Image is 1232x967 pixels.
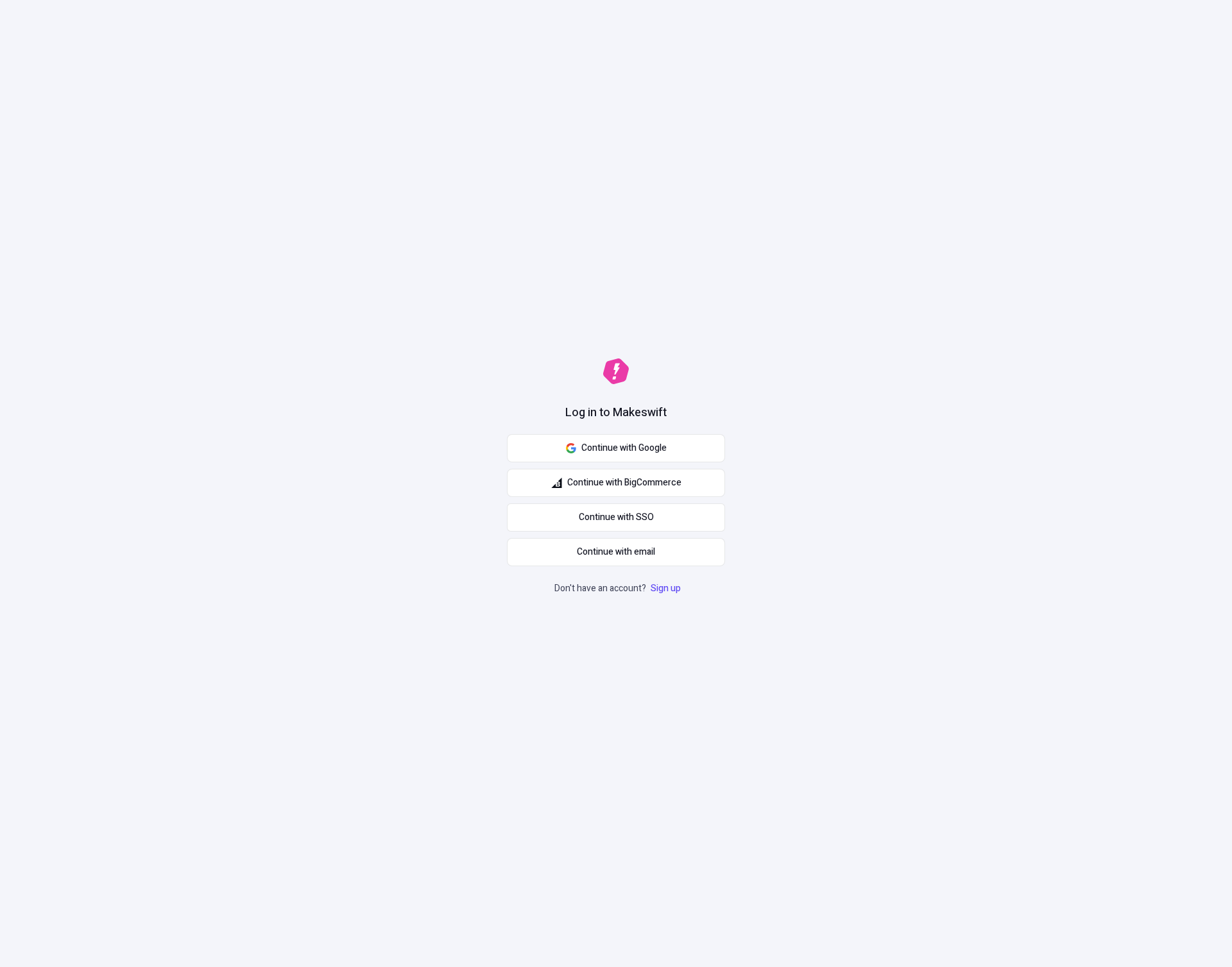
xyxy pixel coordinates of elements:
button: Continue with email [507,538,725,566]
a: Sign up [648,582,683,595]
button: Continue with BigCommerce [507,469,725,497]
span: Continue with BigCommerce [567,476,681,490]
span: Continue with email [577,545,655,559]
a: Continue with SSO [507,503,725,532]
span: Continue with Google [581,441,667,455]
button: Continue with Google [507,434,725,462]
h1: Log in to Makeswift [565,405,667,421]
p: Don't have an account? [554,582,683,596]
